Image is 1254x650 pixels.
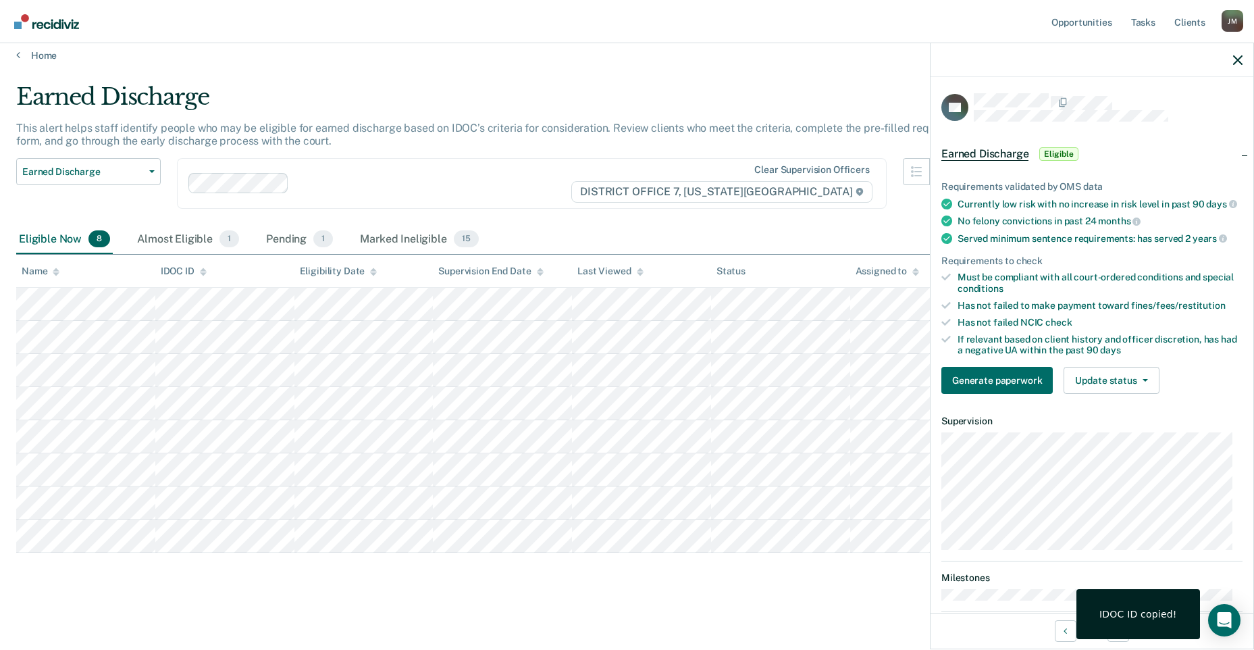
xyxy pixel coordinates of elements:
p: This alert helps staff identify people who may be eligible for earned discharge based on IDOC’s c... [16,122,950,147]
span: DISTRICT OFFICE 7, [US_STATE][GEOGRAPHIC_DATA] [571,181,872,203]
button: Generate paperwork [941,367,1053,394]
span: 1 [313,230,333,248]
div: Eligible Now [16,225,113,255]
span: Earned Discharge [22,166,144,178]
span: Earned Discharge [941,147,1028,161]
div: If relevant based on client history and officer discretion, has had a negative UA within the past 90 [958,334,1243,357]
div: Has not failed to make payment toward [958,300,1243,311]
span: 15 [454,230,479,248]
span: years [1193,233,1227,244]
div: Pending [263,225,336,255]
span: 8 [88,230,110,248]
div: Eligibility Date [300,266,377,277]
div: Requirements to check [941,255,1243,267]
div: Must be compliant with all court-ordered conditions and special [958,272,1243,295]
div: IDOC ID copied! [1099,608,1177,620]
img: Recidiviz [14,14,79,29]
span: conditions [958,283,1003,294]
button: Previous Opportunity [1055,620,1076,642]
div: Supervision End Date [438,266,543,277]
span: check [1045,317,1072,328]
button: Profile dropdown button [1222,10,1243,32]
div: IDOC ID [161,266,207,277]
span: 1 [219,230,239,248]
a: Navigate to form link [941,367,1058,394]
div: Marked Ineligible [357,225,481,255]
div: Clear supervision officers [754,164,869,176]
span: Eligible [1039,147,1078,161]
a: Home [16,49,1238,61]
div: 8 / 12 [931,613,1253,649]
span: fines/fees/restitution [1131,300,1226,311]
div: Name [22,266,59,277]
div: J M [1222,10,1243,32]
div: Earned DischargeEligible [931,132,1253,176]
div: Requirements validated by OMS data [941,181,1243,193]
div: Has not failed NCIC [958,317,1243,328]
div: Currently low risk with no increase in risk level in past 90 [958,198,1243,210]
div: Served minimum sentence requirements: has served 2 [958,232,1243,245]
span: days [1206,199,1236,209]
div: Status [716,266,746,277]
button: Update status [1064,367,1159,394]
dt: Milestones [941,572,1243,584]
dt: Supervision [941,416,1243,427]
div: Open Intercom Messenger [1208,604,1240,636]
div: No felony convictions in past 24 [958,215,1243,227]
span: days [1100,345,1120,355]
div: Almost Eligible [134,225,242,255]
div: Earned Discharge [16,83,957,122]
div: Assigned to [856,266,919,277]
span: months [1098,216,1141,226]
div: Last Viewed [577,266,643,277]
